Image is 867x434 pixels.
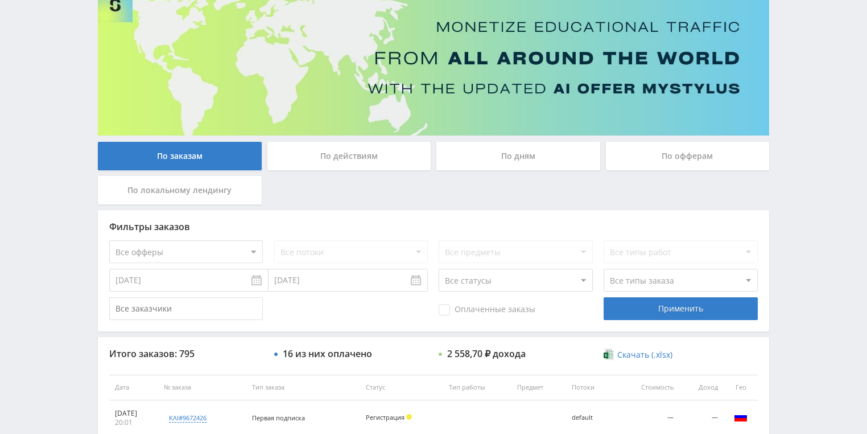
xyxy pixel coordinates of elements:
[511,375,566,400] th: Предмет
[439,304,535,316] span: Оплаченные заказы
[169,413,207,423] div: kai#9672426
[406,414,412,420] span: Холд
[724,375,758,400] th: Гео
[679,375,724,400] th: Доход
[158,375,246,400] th: № заказа
[109,222,758,232] div: Фильтры заказов
[115,418,152,427] div: 20:01
[436,142,600,170] div: По дням
[109,349,263,359] div: Итого заказов: 795
[252,413,305,422] span: Первая подписка
[98,142,262,170] div: По заказам
[443,375,511,400] th: Тип работы
[447,349,526,359] div: 2 558,70 ₽ дохода
[566,375,616,400] th: Потоки
[604,349,613,360] img: xlsx
[572,414,610,421] div: default
[734,410,748,424] img: rus.png
[109,375,158,400] th: Дата
[267,142,431,170] div: По действиям
[246,375,360,400] th: Тип заказа
[606,142,770,170] div: По офферам
[616,375,679,400] th: Стоимость
[604,297,757,320] div: Применить
[109,297,263,320] input: Все заказчики
[366,413,404,421] span: Регистрация
[115,409,152,418] div: [DATE]
[360,375,443,400] th: Статус
[604,349,672,361] a: Скачать (.xlsx)
[617,350,672,359] span: Скачать (.xlsx)
[283,349,372,359] div: 16 из них оплачено
[98,176,262,204] div: По локальному лендингу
